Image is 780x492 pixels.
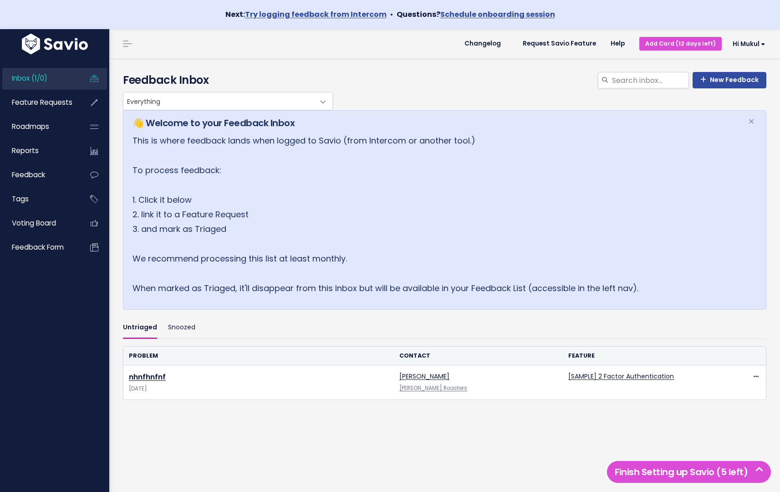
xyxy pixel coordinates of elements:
a: Reports [2,140,76,161]
a: Snoozed [168,317,195,338]
a: Untriaged [123,317,157,338]
span: Feedback form [12,242,64,252]
button: Close [739,111,764,133]
span: Feature Requests [12,97,72,107]
span: Feedback [12,170,45,179]
span: Inbox (1/0) [12,73,47,83]
strong: Next: [225,9,387,20]
a: nhnfhnfnf [129,372,166,382]
h5: Finish Setting up Savio (5 left) [611,465,767,479]
a: [PERSON_NAME] Roasters [399,384,467,392]
p: This is where feedback lands when logged to Savio (from Intercom or another tool.) To process fee... [133,133,737,296]
a: Inbox (1/0) [2,68,76,89]
a: New Feedback [693,72,766,88]
a: [PERSON_NAME] [399,372,449,381]
span: Changelog [464,41,501,47]
a: Add Card (12 days left) [639,37,722,50]
th: Problem [123,347,394,365]
th: Contact [394,347,563,365]
span: × [748,114,755,129]
img: logo-white.9d6f32f41409.svg [20,34,90,54]
span: Everything [123,92,314,110]
a: Schedule onboarding session [440,9,555,20]
span: Hi Mukul [733,41,765,47]
a: Tags [2,189,76,210]
span: Everything [123,92,333,110]
th: Feature [563,347,732,365]
a: Feedback [2,164,76,185]
a: [SAMPLE] 2 Factor Authentication [568,372,674,381]
h4: Feedback Inbox [123,72,766,88]
span: [DATE] [129,384,388,394]
input: Search inbox... [611,72,689,88]
ul: Filter feature requests [123,317,766,338]
strong: Questions? [397,9,555,20]
h5: 👋 Welcome to your Feedback Inbox [133,116,737,130]
a: Voting Board [2,213,76,234]
span: • [390,9,393,20]
a: Feature Requests [2,92,76,113]
a: Try logging feedback from Intercom [245,9,387,20]
span: Voting Board [12,218,56,228]
span: Roadmaps [12,122,49,131]
span: Tags [12,194,29,204]
a: Help [603,37,632,51]
a: Feedback form [2,237,76,258]
a: Roadmaps [2,116,76,137]
span: Reports [12,146,39,155]
a: Hi Mukul [722,37,773,51]
a: Request Savio Feature [515,37,603,51]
